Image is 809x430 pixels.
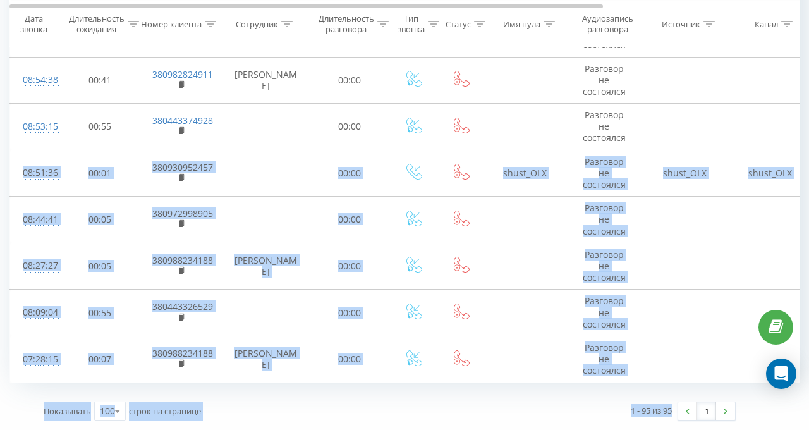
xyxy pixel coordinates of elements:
div: 08:09:04 [23,300,48,325]
td: 00:05 [61,197,140,243]
div: 100 [100,405,115,417]
a: 380972998905 [152,207,213,219]
span: Разговор не состоялся [583,109,626,144]
a: 380930952457 [152,161,213,173]
td: 00:01 [61,150,140,197]
td: [PERSON_NAME] [222,336,310,383]
div: 08:51:36 [23,161,48,185]
td: shust_OLX [642,150,727,197]
span: строк на странице [129,405,201,417]
td: 00:00 [310,150,389,197]
div: Дата звонка [10,13,57,35]
a: 380982824911 [152,68,213,80]
span: Разговор не состоялся [583,202,626,236]
a: 380443374928 [152,114,213,126]
a: 380443326529 [152,300,213,312]
div: 08:54:38 [23,68,48,92]
td: [PERSON_NAME] [222,243,310,290]
div: Open Intercom Messenger [766,359,796,389]
td: 00:55 [61,104,140,150]
span: Показывать [44,405,91,417]
div: Номер клиента [141,18,202,29]
div: Имя пула [503,18,540,29]
div: 07:28:15 [23,347,48,372]
div: Тип звонка [398,13,425,35]
td: 00:00 [310,336,389,383]
td: 00:00 [310,243,389,290]
td: 00:00 [310,57,389,104]
div: 08:53:15 [23,114,48,139]
span: Разговор не состоялся [583,341,626,376]
td: 00:00 [310,290,389,336]
div: Длительность ожидания [69,13,125,35]
a: 380988234188 [152,347,213,359]
td: 00:41 [61,57,140,104]
span: Разговор не состоялся [583,63,626,97]
span: Разговор не состоялся [583,156,626,190]
td: 00:00 [310,197,389,243]
div: 1 - 95 из 95 [631,404,672,417]
td: [PERSON_NAME] [222,57,310,104]
div: Сотрудник [236,18,278,29]
div: Статус [446,18,471,29]
div: Длительность разговора [319,13,374,35]
td: 00:00 [310,104,389,150]
a: 380988234188 [152,254,213,266]
td: 00:05 [61,243,140,290]
div: Аудиозапись разговора [577,13,638,35]
td: 00:55 [61,290,140,336]
span: Разговор не состоялся [583,249,626,283]
div: 08:44:41 [23,207,48,232]
div: 08:27:27 [23,254,48,278]
td: shust_OLX [484,150,566,197]
td: 00:07 [61,336,140,383]
a: 1 [697,402,716,420]
span: Разговор не состоялся [583,295,626,329]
